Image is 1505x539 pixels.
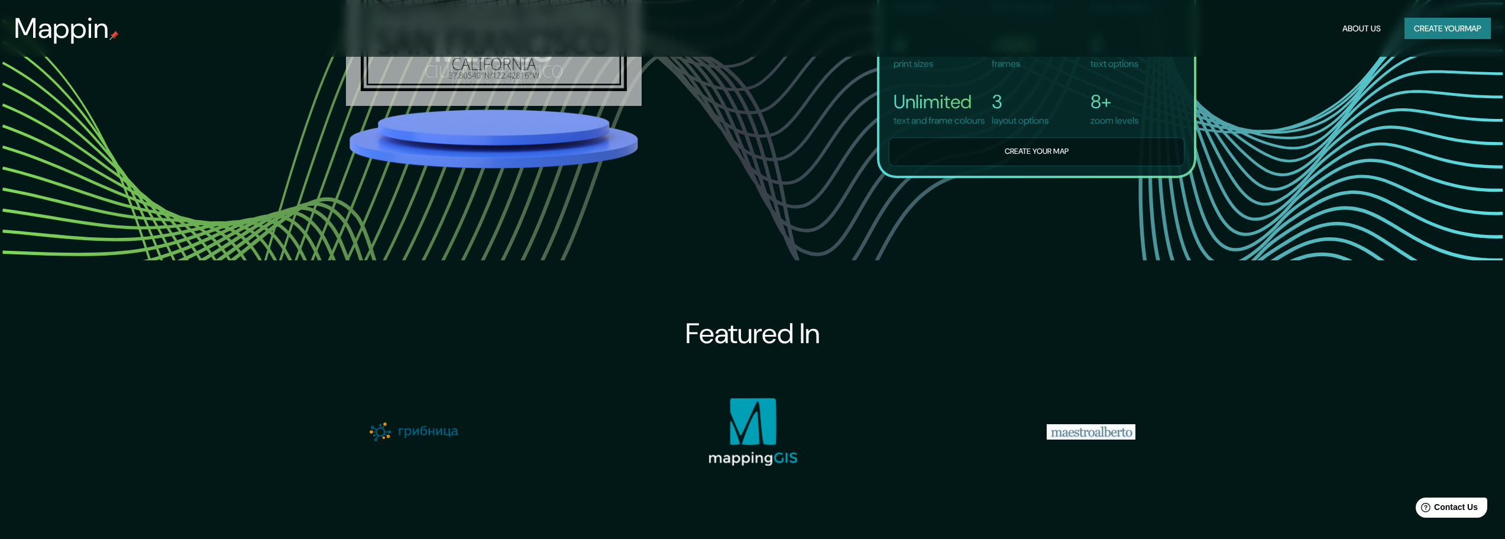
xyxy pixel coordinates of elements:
h4: Unlimited [894,90,985,114]
img: maestroalberto-logo [1047,424,1135,440]
img: mappin-pin [109,31,119,40]
img: mappinggis-logo [708,398,797,466]
p: zoom levels [1090,114,1138,128]
p: print sizes [894,57,933,71]
button: Create your map [889,137,1184,166]
img: platform.png [346,106,642,172]
h3: Mappin [14,12,109,45]
p: text and frame colours [894,114,985,128]
iframe: Help widget launcher [1400,493,1492,526]
p: text options [1090,57,1138,71]
p: frames [992,57,1034,71]
h4: 3 [992,90,1048,114]
button: About Us [1338,18,1386,40]
h3: Featured In [685,317,820,350]
p: layout options [992,114,1048,128]
img: gribnica-logo [370,422,458,441]
button: Create yourmap [1404,18,1491,40]
h4: 8+ [1090,90,1138,114]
